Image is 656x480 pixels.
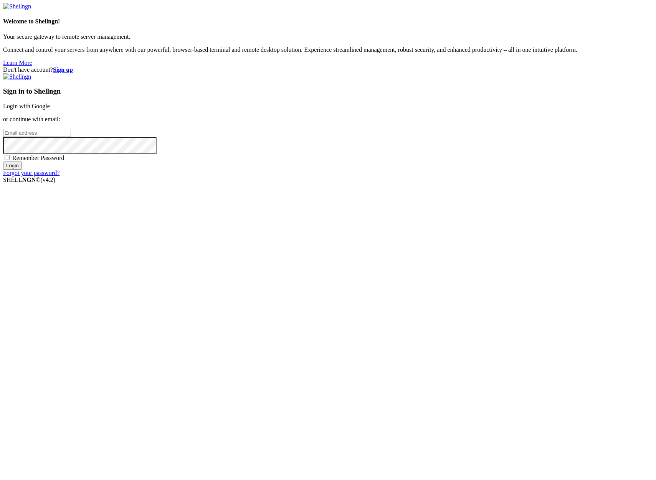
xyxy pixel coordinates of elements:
b: NGN [22,176,36,183]
a: Learn More [3,59,32,66]
p: Connect and control your servers from anywhere with our powerful, browser-based terminal and remo... [3,46,653,53]
a: Forgot your password? [3,170,59,176]
input: Login [3,162,22,170]
input: Remember Password [5,155,10,160]
p: Your secure gateway to remote server management. [3,33,653,40]
input: Email address [3,129,71,137]
a: Sign up [53,66,73,73]
span: 4.2.0 [41,176,56,183]
p: or continue with email: [3,116,653,123]
div: Don't have account? [3,66,653,73]
a: Login with Google [3,103,50,109]
span: Remember Password [12,155,64,161]
img: Shellngn [3,73,31,80]
img: Shellngn [3,3,31,10]
span: SHELL © [3,176,55,183]
h4: Welcome to Shellngn! [3,18,653,25]
h3: Sign in to Shellngn [3,87,653,96]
